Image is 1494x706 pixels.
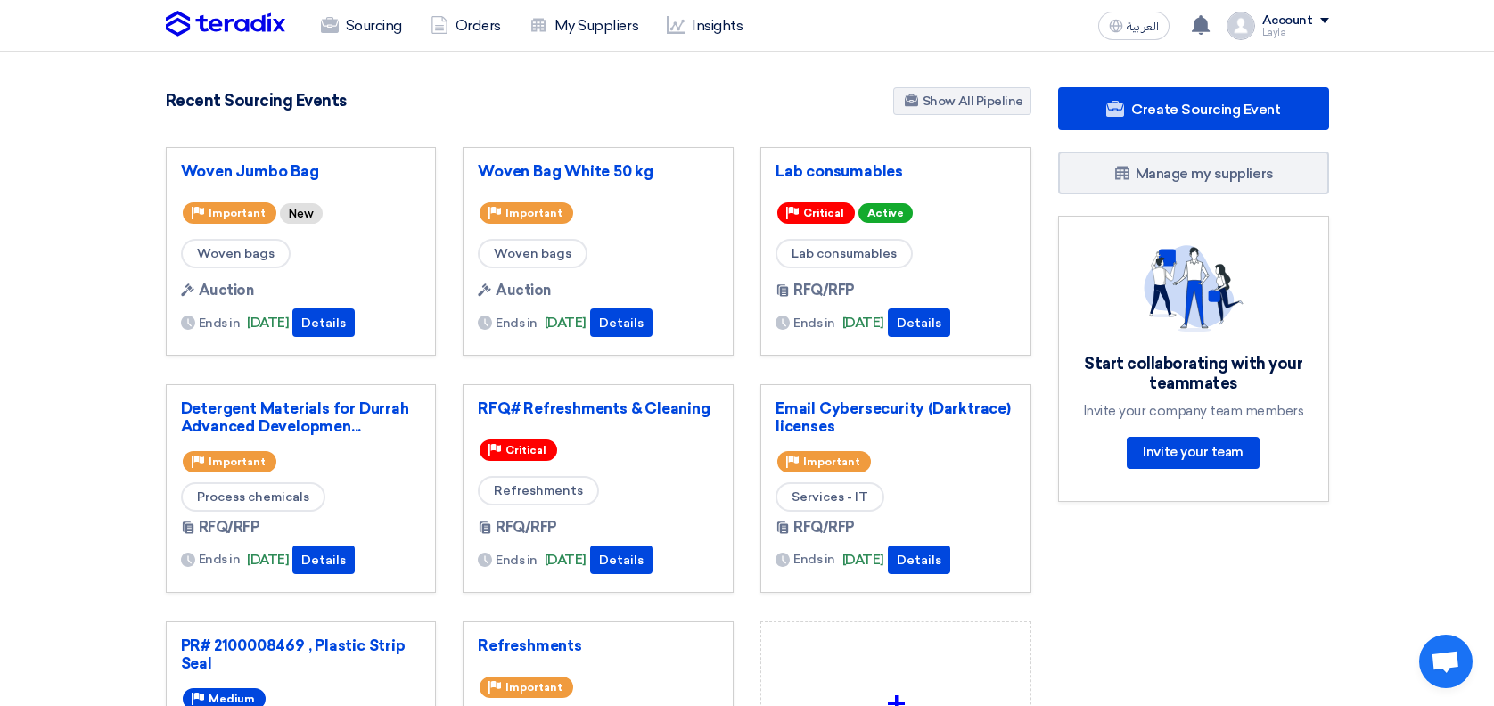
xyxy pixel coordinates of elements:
[181,162,422,180] a: Woven Jumbo Bag
[1127,21,1159,33] span: العربية
[416,6,515,45] a: Orders
[209,693,255,705] span: Medium
[545,313,587,333] span: [DATE]
[776,399,1016,435] a: Email Cybersecurity (Darktrace) licenses
[1144,245,1244,332] img: invite_your_team.svg
[793,314,835,332] span: Ends in
[1127,437,1259,469] a: Invite your team
[496,517,557,538] span: RFQ/RFP
[858,203,913,223] span: Active
[181,399,422,435] a: Detergent Materials for Durrah Advanced Developmen...
[803,456,860,468] span: Important
[181,636,422,672] a: PR# 2100008469 , Plastic Strip Seal
[181,239,291,268] span: Woven bags
[478,636,718,654] a: Refreshments
[1080,403,1307,419] div: Invite your company team members
[888,546,950,574] button: Details
[496,314,538,332] span: Ends in
[793,550,835,569] span: Ends in
[1227,12,1255,40] img: profile_test.png
[247,550,289,571] span: [DATE]
[209,456,266,468] span: Important
[842,550,884,571] span: [DATE]
[496,280,551,301] span: Auction
[505,207,562,219] span: Important
[1080,354,1307,394] div: Start collaborating with your teammates
[793,280,855,301] span: RFQ/RFP
[292,308,355,337] button: Details
[1131,101,1280,118] span: Create Sourcing Event
[842,313,884,333] span: [DATE]
[1058,152,1329,194] a: Manage my suppliers
[166,91,347,111] h4: Recent Sourcing Events
[247,313,289,333] span: [DATE]
[292,546,355,574] button: Details
[199,280,254,301] span: Auction
[776,482,884,512] span: Services - IT
[793,517,855,538] span: RFQ/RFP
[505,681,562,694] span: Important
[803,207,844,219] span: Critical
[1262,13,1313,29] div: Account
[478,239,587,268] span: Woven bags
[209,207,266,219] span: Important
[590,546,653,574] button: Details
[545,550,587,571] span: [DATE]
[893,87,1031,115] a: Show All Pipeline
[496,551,538,570] span: Ends in
[280,203,323,224] div: New
[1262,28,1329,37] div: Layla
[776,239,913,268] span: Lab consumables
[1098,12,1170,40] button: العربية
[505,444,546,456] span: Critical
[181,482,325,512] span: Process chemicals
[1419,635,1473,688] div: Open chat
[478,162,718,180] a: Woven Bag White 50 kg
[515,6,653,45] a: My Suppliers
[199,550,241,569] span: Ends in
[590,308,653,337] button: Details
[478,399,718,417] a: RFQ# Refreshments & Cleaning
[199,517,260,538] span: RFQ/RFP
[888,308,950,337] button: Details
[776,162,1016,180] a: Lab consumables
[307,6,416,45] a: Sourcing
[653,6,757,45] a: Insights
[199,314,241,332] span: Ends in
[166,11,285,37] img: Teradix logo
[478,476,599,505] span: Refreshments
